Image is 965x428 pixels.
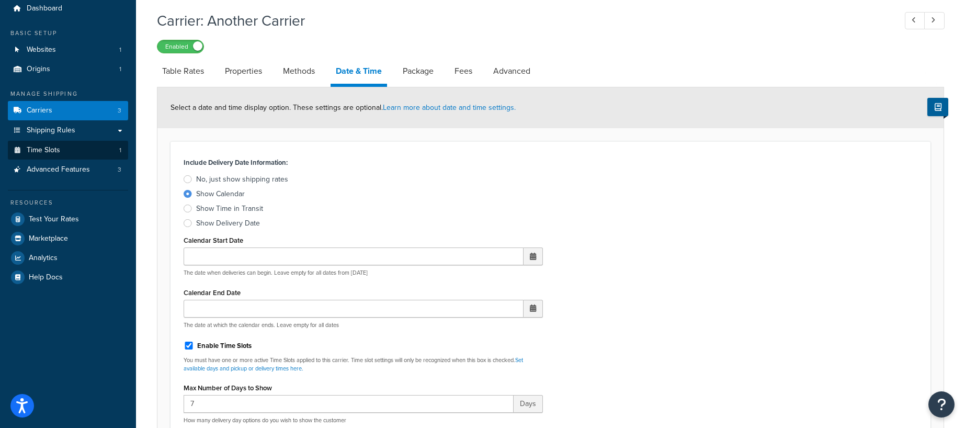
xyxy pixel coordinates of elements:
[8,160,128,179] a: Advanced Features3
[8,40,128,60] li: Websites
[184,416,543,424] p: How many delivery day options do you wish to show the customer
[27,65,50,74] span: Origins
[118,165,121,174] span: 3
[118,106,121,115] span: 3
[27,4,62,13] span: Dashboard
[398,59,439,84] a: Package
[29,215,79,224] span: Test Your Rates
[184,289,241,297] label: Calendar End Date
[928,391,955,418] button: Open Resource Center
[29,254,58,263] span: Analytics
[8,141,128,160] a: Time Slots1
[27,106,52,115] span: Carriers
[196,204,263,214] div: Show Time in Transit
[449,59,478,84] a: Fees
[8,141,128,160] li: Time Slots
[157,40,203,53] label: Enabled
[196,218,260,229] div: Show Delivery Date
[383,102,516,113] a: Learn more about date and time settings.
[8,229,128,248] a: Marketplace
[119,146,121,155] span: 1
[27,146,60,155] span: Time Slots
[184,236,243,244] label: Calendar Start Date
[184,356,523,372] a: Set available days and pickup or delivery times here.
[905,12,925,29] a: Previous Record
[8,101,128,120] li: Carriers
[8,249,128,267] a: Analytics
[184,384,272,392] label: Max Number of Days to Show
[27,165,90,174] span: Advanced Features
[184,269,543,277] p: The date when deliveries can begin. Leave empty for all dates from [DATE]
[488,59,536,84] a: Advanced
[196,189,245,199] div: Show Calendar
[8,160,128,179] li: Advanced Features
[8,210,128,229] a: Test Your Rates
[8,121,128,140] a: Shipping Rules
[184,155,288,170] label: Include Delivery Date Information:
[8,101,128,120] a: Carriers3
[157,59,209,84] a: Table Rates
[220,59,267,84] a: Properties
[157,10,885,31] h1: Carrier: Another Carrier
[27,46,56,54] span: Websites
[119,65,121,74] span: 1
[184,321,543,329] p: The date at which the calendar ends. Leave empty for all dates
[8,29,128,38] div: Basic Setup
[27,126,75,135] span: Shipping Rules
[278,59,320,84] a: Methods
[8,40,128,60] a: Websites1
[196,174,288,185] div: No, just show shipping rates
[197,341,252,351] label: Enable Time Slots
[184,356,543,373] p: You must have one or more active Time Slots applied to this carrier. Time slot settings will only...
[927,98,948,116] button: Show Help Docs
[331,59,387,87] a: Date & Time
[8,89,128,98] div: Manage Shipping
[171,102,516,113] span: Select a date and time display option. These settings are optional.
[29,273,63,282] span: Help Docs
[29,234,68,243] span: Marketplace
[924,12,945,29] a: Next Record
[8,60,128,79] li: Origins
[514,395,543,413] span: Days
[8,198,128,207] div: Resources
[8,60,128,79] a: Origins1
[119,46,121,54] span: 1
[8,268,128,287] a: Help Docs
